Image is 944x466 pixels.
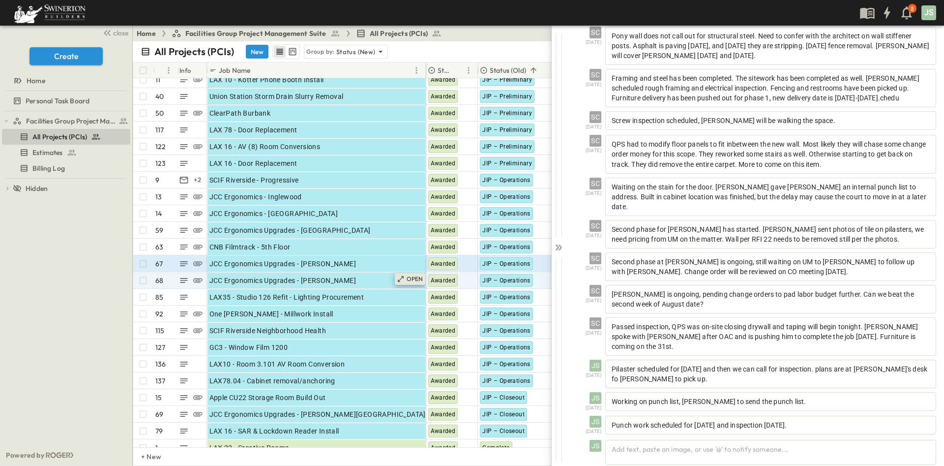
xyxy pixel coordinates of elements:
[32,132,87,142] span: All Projects (PCIs)
[209,209,338,218] span: JCC Ergonomics - [GEOGRAPHIC_DATA]
[586,372,601,380] span: [DATE]
[605,440,936,465] div: Add text, paste an image, or use '@' to notify someone...
[2,160,130,176] div: test
[438,65,450,75] p: Status (New)
[209,409,426,419] span: JCC Ergonomics Upgrades - [PERSON_NAME][GEOGRAPHIC_DATA]
[612,365,927,383] span: Pilaster scheduled for [DATE] and then we can call for inspection. plans are at [PERSON_NAME]'s d...
[482,377,530,384] span: JIP – Operations
[586,297,601,305] span: [DATE]
[482,344,530,351] span: JIP – Operations
[209,292,364,302] span: LAX35 - Studio 126 Refit - Lighting Procurement
[612,74,919,102] span: Framing and steel has been completed. The sitework has been completed as well. [PERSON_NAME] sche...
[431,394,456,401] span: Awarded
[482,126,532,133] span: JIP – Preliminary
[431,244,456,250] span: Awarded
[612,258,914,276] span: Second phase at [PERSON_NAME] is ongoing, still waiting on UM to [PERSON_NAME] to follow up with ...
[431,76,456,83] span: Awarded
[185,29,326,38] span: Facilities Group Project Management Suite
[155,309,163,319] p: 92
[26,116,116,126] span: Facilities Group Project Management Suite
[274,46,286,58] button: row view
[590,69,601,81] div: SC
[612,323,918,350] span: Passed inspection, QPS was on-site closing drywall and taping will begin tonight. [PERSON_NAME] s...
[209,242,291,252] span: CNB Filmtrack - 5th Floor
[482,177,530,184] span: JIP – Operations
[29,47,103,65] button: Create
[431,260,456,267] span: Awarded
[209,142,321,152] span: LAX 16 - AV (8) Room Conversions
[155,108,164,118] p: 50
[157,65,168,76] button: Sort
[590,135,601,147] div: SC
[153,62,177,78] div: #
[431,277,456,284] span: Awarded
[586,329,601,338] span: [DATE]
[209,443,289,453] span: LAX 22 - Creative Rooms
[586,404,601,412] span: [DATE]
[155,443,158,453] p: 1
[431,143,456,150] span: Awarded
[155,359,166,369] p: 136
[590,360,601,372] div: JS
[482,76,532,83] span: JIP – Preliminary
[209,192,302,202] span: JCC Ergonomics - Inglewood
[431,444,456,451] span: Awarded
[2,145,130,160] div: test
[586,123,601,131] span: [DATE]
[155,92,164,101] p: 40
[141,452,147,462] p: + New
[431,126,456,133] span: Awarded
[272,44,300,59] div: table view
[155,326,165,336] p: 115
[154,45,234,59] p: All Projects (PCIs)
[590,317,601,329] div: SC
[431,210,456,217] span: Awarded
[155,175,159,185] p: 9
[209,359,345,369] span: LAX10 - Room 3.101 AV Room Conversion
[155,426,163,436] p: 79
[612,421,787,429] span: Punch work scheduled for [DATE] and inspection [DATE].
[612,117,835,124] span: Screw inspection scheduled, [PERSON_NAME] will be walking the space.
[407,275,423,283] p: OPEN
[155,292,163,302] p: 85
[12,2,88,23] img: 6c363589ada0b36f064d841b69d3a419a338230e66bb0a533688fa5cc3e9e735.png
[32,148,63,157] span: Estimates
[209,309,333,319] span: One [PERSON_NAME] - Millwork Install
[155,192,162,202] p: 13
[431,377,456,384] span: Awarded
[590,416,601,428] div: JS
[336,47,376,57] p: Status (New)
[431,227,456,234] span: Awarded
[155,409,163,419] p: 69
[921,5,936,20] div: JS
[482,277,530,284] span: JIP – Operations
[612,290,914,308] span: [PERSON_NAME] is ongoing, pending change orders to pad labor budget further. Can we beat the seco...
[482,411,525,418] span: JIP – Closeout
[586,232,601,240] span: [DATE]
[26,96,89,106] span: Personal Task Board
[431,93,456,100] span: Awarded
[586,38,601,47] span: [DATE]
[2,113,130,129] div: test
[431,344,456,351] span: Awarded
[192,174,204,186] div: + 2
[209,426,339,436] span: LAX 16 - SAR & Lockdown Reader Install
[590,111,601,123] div: SC
[586,264,601,273] span: [DATE]
[209,125,297,135] span: LAX 78 - Door Replacement
[286,46,298,58] button: kanban view
[113,28,128,38] span: close
[482,394,525,401] span: JIP – Closeout
[590,178,601,189] div: SC
[586,81,601,89] span: [DATE]
[431,411,456,418] span: Awarded
[482,361,530,368] span: JIP – Operations
[209,108,271,118] span: ClearPath Burbank
[306,47,334,57] p: Group by:
[590,252,601,264] div: SC
[155,242,163,252] p: 63
[911,5,914,13] p: 8
[482,143,532,150] span: JIP – Preliminary
[431,294,456,301] span: Awarded
[209,225,371,235] span: JCC Ergonomics Upgrades - [GEOGRAPHIC_DATA]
